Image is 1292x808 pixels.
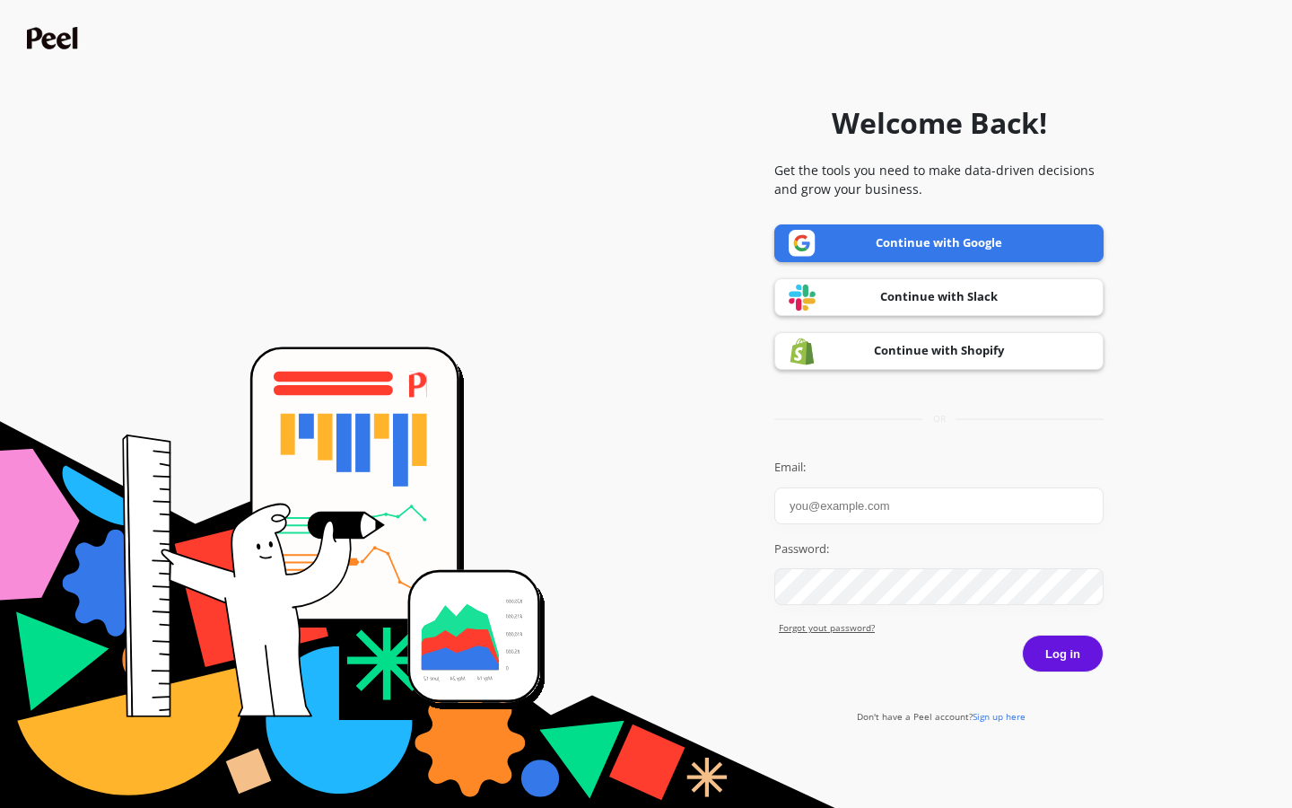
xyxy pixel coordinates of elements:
[774,412,1104,426] div: or
[857,710,1026,723] a: Don't have a Peel account?Sign up here
[774,540,1104,558] label: Password:
[1022,635,1104,672] button: Log in
[774,224,1104,262] a: Continue with Google
[27,27,83,49] img: Peel
[779,621,1104,635] a: Forgot yout password?
[774,278,1104,316] a: Continue with Slack
[789,338,816,365] img: Shopify logo
[774,332,1104,370] a: Continue with Shopify
[832,101,1047,145] h1: Welcome Back!
[774,161,1104,198] p: Get the tools you need to make data-driven decisions and grow your business.
[774,459,1104,477] label: Email:
[973,710,1026,723] span: Sign up here
[774,487,1104,524] input: you@example.com
[789,284,816,312] img: Slack logo
[789,230,816,257] img: Google logo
